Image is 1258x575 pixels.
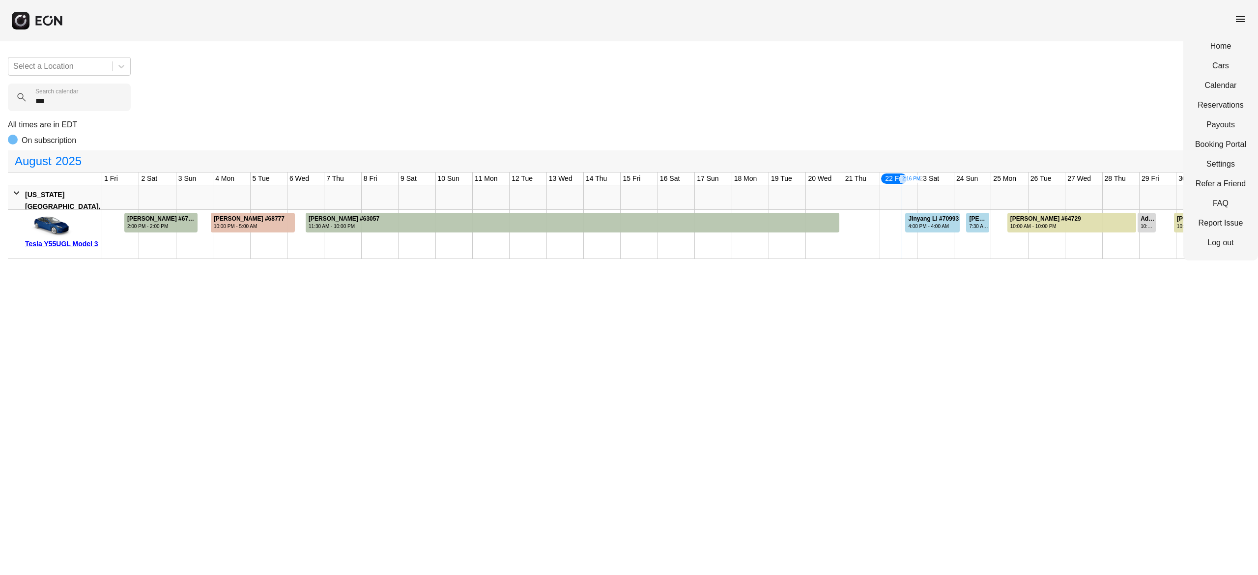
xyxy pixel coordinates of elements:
[25,213,74,238] img: car
[1140,172,1161,185] div: 29 Fri
[1173,210,1248,232] div: Rented for 2 days by Kevin Galley Current status is verified
[510,172,535,185] div: 12 Tue
[1177,215,1246,223] div: [PERSON_NAME] #70274
[9,151,87,171] button: August2025
[8,119,1250,131] p: All times are in EDT
[436,172,461,185] div: 10 Sun
[124,210,198,232] div: Rented for 2 days by Emma Wald Current status is completed
[1065,172,1093,185] div: 27 Wed
[658,172,682,185] div: 16 Sat
[1007,210,1137,232] div: Rented for 4 days by Waldemar Hernández Current status is verified
[25,238,98,250] div: Tesla Y55UGL Model 3
[210,210,295,232] div: Rented for 3 days by Joseph Hurd Current status is late
[1137,210,1156,232] div: Rented for 1 days by Admin Block Current status is rental
[969,223,988,230] div: 7:30 AM - 11:00 PM
[309,215,379,223] div: [PERSON_NAME] #63057
[35,87,78,95] label: Search calendar
[251,172,272,185] div: 5 Tue
[1176,172,1200,185] div: 30 Sat
[806,172,833,185] div: 20 Wed
[966,210,990,232] div: Rented for 1 days by Henry T. Current status is open
[1141,223,1155,230] div: 10:30 PM - 11:01 AM
[1195,217,1246,229] a: Report Issue
[1234,13,1246,25] span: menu
[695,172,720,185] div: 17 Sun
[362,172,379,185] div: 8 Fri
[769,172,794,185] div: 19 Tue
[1195,198,1246,209] a: FAQ
[54,151,84,171] span: 2025
[473,172,500,185] div: 11 Mon
[139,172,159,185] div: 2 Sat
[309,223,379,230] div: 11:30 AM - 10:00 PM
[621,172,642,185] div: 15 Fri
[305,210,840,232] div: Rented for 15 days by Gretchen Pusch Current status is completed
[880,172,908,185] div: 22 Fri
[917,172,941,185] div: 23 Sat
[1010,223,1081,230] div: 10:00 AM - 10:00 PM
[954,172,980,185] div: 24 Sun
[1177,223,1246,230] div: 10:00 PM - 10:00 PM
[991,172,1018,185] div: 25 Mon
[1029,172,1054,185] div: 26 Tue
[908,215,959,223] div: Jinyang Li #70993
[908,223,959,230] div: 4:00 PM - 4:00 AM
[1103,172,1128,185] div: 28 Thu
[732,172,759,185] div: 18 Mon
[547,172,574,185] div: 13 Wed
[969,215,988,223] div: [PERSON_NAME] #70964
[13,151,54,171] span: August
[1195,158,1246,170] a: Settings
[1195,60,1246,72] a: Cars
[843,172,868,185] div: 21 Thu
[1195,139,1246,150] a: Booking Portal
[584,172,609,185] div: 14 Thu
[1195,40,1246,52] a: Home
[1195,119,1246,131] a: Payouts
[1195,237,1246,249] a: Log out
[176,172,199,185] div: 3 Sun
[287,172,311,185] div: 6 Wed
[102,172,120,185] div: 1 Fri
[214,215,285,223] div: [PERSON_NAME] #68777
[1141,215,1155,223] div: Admin Block #68999
[1010,215,1081,223] div: [PERSON_NAME] #64729
[214,223,285,230] div: 10:00 PM - 5:00 AM
[905,210,960,232] div: Rented for 2 days by Jinyang Li Current status is open
[1195,80,1246,91] a: Calendar
[25,189,100,224] div: [US_STATE][GEOGRAPHIC_DATA], [GEOGRAPHIC_DATA]
[324,172,346,185] div: 7 Thu
[1195,178,1246,190] a: Refer a Friend
[127,215,197,223] div: [PERSON_NAME] #67150
[127,223,197,230] div: 2:00 PM - 2:00 PM
[1195,99,1246,111] a: Reservations
[22,135,76,146] p: On subscription
[399,172,419,185] div: 9 Sat
[213,172,236,185] div: 4 Mon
